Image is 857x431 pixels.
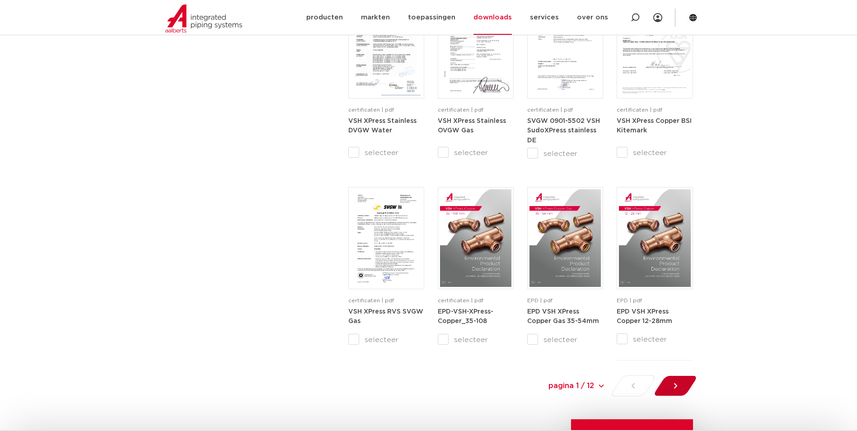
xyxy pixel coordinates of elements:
label: selecteer [527,148,603,159]
span: certificaten | pdf [348,107,394,112]
label: selecteer [527,334,603,345]
a: EPD VSH XPress Copper Gas 35-54mm [527,308,599,325]
a: EPD-VSH-XPress-Copper_35-108 [438,308,493,325]
a: VSH XPress Stainless DVGW Water [348,117,417,134]
label: selecteer [438,334,514,345]
label: selecteer [617,147,693,158]
a: VSH XPress Stainless OVGW Gas [438,117,506,134]
strong: VSH XPress RVS SVGW Gas [348,309,423,325]
strong: EPD VSH XPress Copper Gas 35-54mm [527,309,599,325]
strong: EPD VSH XPress Copper 12-28mm [617,309,672,325]
label: selecteer [438,147,514,158]
img: EPD-VSH-XPress-Copper_35-108-1-pdf.jpg [440,189,511,287]
span: EPD | pdf [527,298,553,303]
span: certificaten | pdf [348,298,394,303]
a: EPD VSH XPress Copper 12-28mm [617,308,672,325]
span: certificaten | pdf [527,107,573,112]
strong: EPD-VSH-XPress-Copper_35-108 [438,309,493,325]
a: VSH XPress RVS SVGW Gas [348,308,423,325]
label: selecteer [348,334,424,345]
img: VSH-XPress-Copper-Gas-35-54mm_A4EPD_5011490_EN-pdf.jpg [529,189,601,287]
span: certificaten | pdf [438,298,483,303]
label: selecteer [348,147,424,158]
label: selecteer [617,334,693,345]
a: VSH XPress Copper BSI Kitemark [617,117,692,134]
img: VSH-XPress-Copper-12-28mm_A4EPD_5011468_EN-pdf.jpg [619,189,690,287]
span: EPD | pdf [617,298,642,303]
a: SVGW 0901-5502 VSH SudoXPress stainless DE [527,117,600,144]
span: certificaten | pdf [438,107,483,112]
img: VSH_XPress_RVS_SVGW_Gas_FR-1-pdf.jpg [351,189,422,287]
span: certificaten | pdf [617,107,662,112]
